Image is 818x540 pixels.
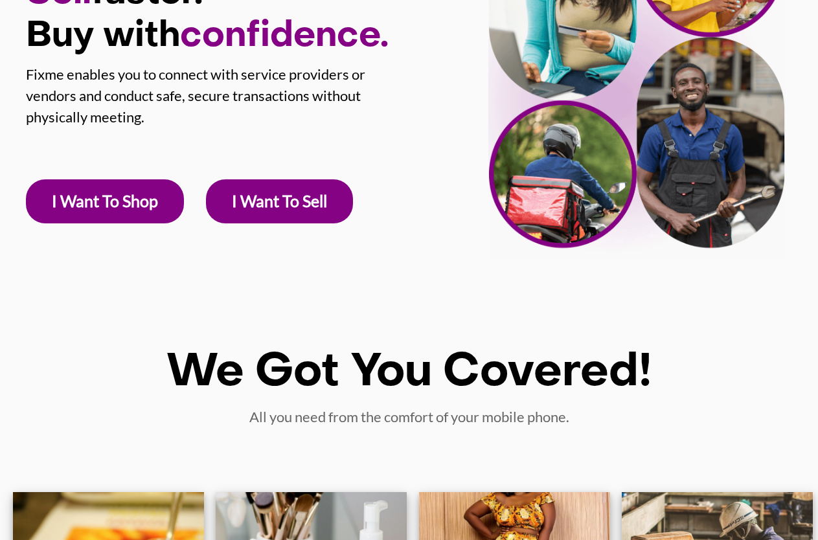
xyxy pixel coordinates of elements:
span: confidence. [180,19,389,54]
a: I Want To Shop [26,179,184,223]
p: All you need from the comfort of your mobile phone. [13,406,805,427]
a: I Want To Sell [206,179,353,223]
h1: We Got You Covered! [13,346,805,401]
p: Fixme enables you to connect with service providers or vendors and conduct safe, secure transacti... [26,63,443,128]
